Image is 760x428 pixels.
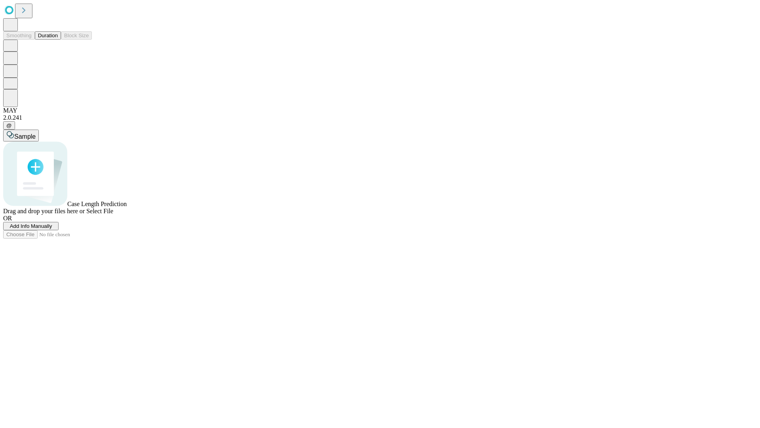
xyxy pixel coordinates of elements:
[67,201,127,207] span: Case Length Prediction
[3,121,15,130] button: @
[3,208,85,214] span: Drag and drop your files here or
[14,133,36,140] span: Sample
[3,31,35,40] button: Smoothing
[3,215,12,222] span: OR
[3,222,59,230] button: Add Info Manually
[10,223,52,229] span: Add Info Manually
[6,122,12,128] span: @
[3,114,757,121] div: 2.0.241
[3,107,757,114] div: MAY
[61,31,92,40] button: Block Size
[3,130,39,141] button: Sample
[86,208,113,214] span: Select File
[35,31,61,40] button: Duration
